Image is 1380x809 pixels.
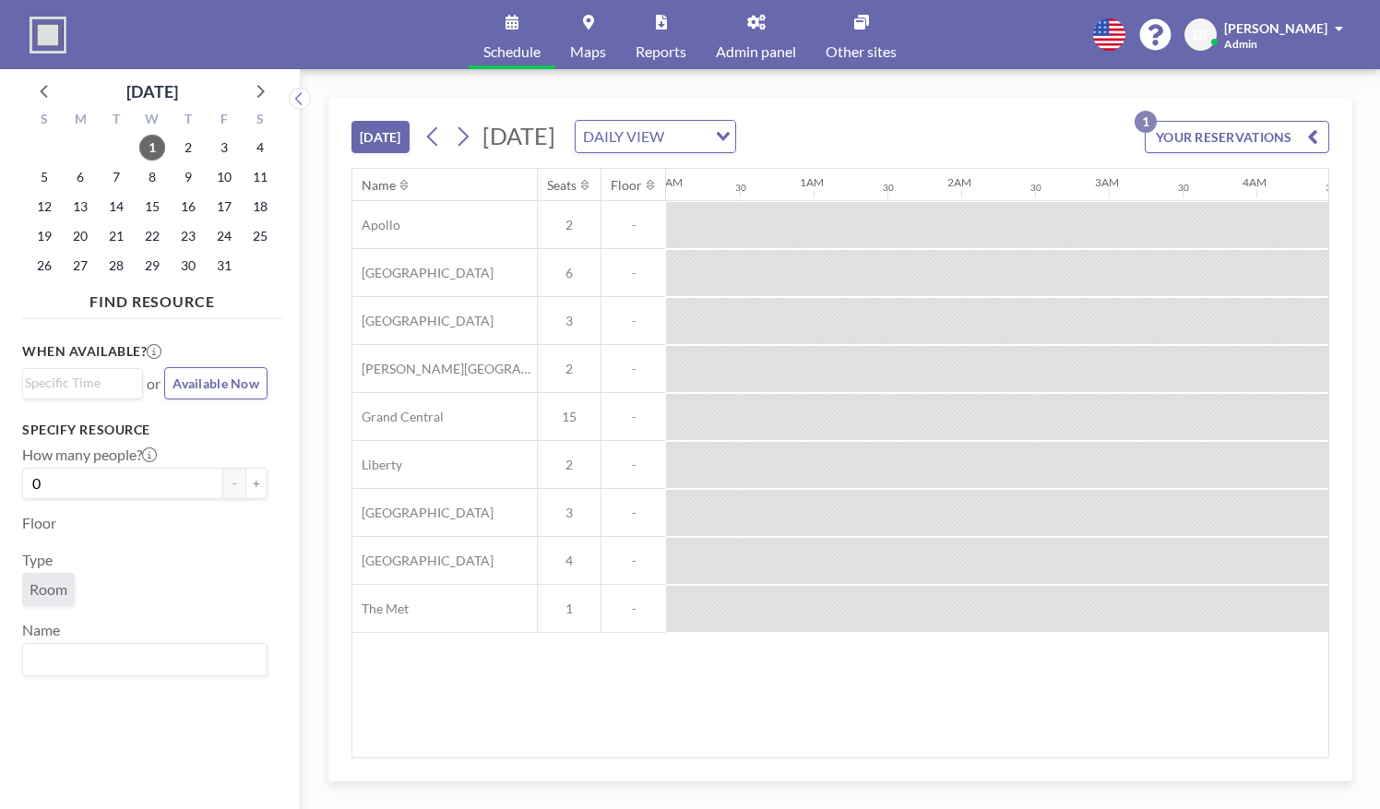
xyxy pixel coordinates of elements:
[1326,182,1337,194] div: 30
[103,194,129,220] span: Tuesday, October 14, 2025
[352,409,444,425] span: Grand Central
[538,313,601,329] span: 3
[211,194,237,220] span: Friday, October 17, 2025
[601,505,666,521] span: -
[139,223,165,249] span: Wednesday, October 22, 2025
[31,223,57,249] span: Sunday, October 19, 2025
[352,265,494,281] span: [GEOGRAPHIC_DATA]
[735,182,746,194] div: 30
[31,194,57,220] span: Sunday, October 12, 2025
[211,135,237,161] span: Friday, October 3, 2025
[636,44,686,59] span: Reports
[67,164,93,190] span: Monday, October 6, 2025
[31,253,57,279] span: Sunday, October 26, 2025
[652,175,683,189] div: 12AM
[247,223,273,249] span: Saturday, October 25, 2025
[483,44,541,59] span: Schedule
[175,253,201,279] span: Thursday, October 30, 2025
[611,177,642,194] div: Floor
[30,17,66,54] img: organization-logo
[570,44,606,59] span: Maps
[1193,27,1208,43] span: DT
[23,369,142,397] div: Search for option
[164,367,268,399] button: Available Now
[247,194,273,220] span: Saturday, October 18, 2025
[126,78,178,104] div: [DATE]
[103,223,129,249] span: Tuesday, October 21, 2025
[352,505,494,521] span: [GEOGRAPHIC_DATA]
[247,135,273,161] span: Saturday, October 4, 2025
[538,217,601,233] span: 2
[1135,111,1157,133] p: 1
[211,164,237,190] span: Friday, October 10, 2025
[1178,182,1189,194] div: 30
[22,446,157,464] label: How many people?
[30,580,67,598] span: Room
[175,194,201,220] span: Thursday, October 16, 2025
[883,182,894,194] div: 30
[206,109,242,133] div: F
[247,164,273,190] span: Saturday, October 11, 2025
[947,175,971,189] div: 2AM
[538,409,601,425] span: 15
[175,135,201,161] span: Thursday, October 2, 2025
[31,164,57,190] span: Sunday, October 5, 2025
[601,361,666,377] span: -
[601,553,666,569] span: -
[352,361,537,377] span: [PERSON_NAME][GEOGRAPHIC_DATA]
[351,121,410,153] button: [DATE]
[63,109,99,133] div: M
[27,109,63,133] div: S
[352,217,400,233] span: Apollo
[601,217,666,233] span: -
[135,109,171,133] div: W
[25,373,132,393] input: Search for option
[601,457,666,473] span: -
[362,177,396,194] div: Name
[538,265,601,281] span: 6
[139,135,165,161] span: Wednesday, October 1, 2025
[579,125,668,149] span: DAILY VIEW
[170,109,206,133] div: T
[576,121,735,152] div: Search for option
[67,194,93,220] span: Monday, October 13, 2025
[99,109,135,133] div: T
[826,44,897,59] span: Other sites
[103,253,129,279] span: Tuesday, October 28, 2025
[103,164,129,190] span: Tuesday, October 7, 2025
[211,223,237,249] span: Friday, October 24, 2025
[67,253,93,279] span: Monday, October 27, 2025
[1243,175,1267,189] div: 4AM
[67,223,93,249] span: Monday, October 20, 2025
[139,253,165,279] span: Wednesday, October 29, 2025
[352,313,494,329] span: [GEOGRAPHIC_DATA]
[538,457,601,473] span: 2
[601,601,666,617] span: -
[352,601,409,617] span: The Met
[139,164,165,190] span: Wednesday, October 8, 2025
[22,514,56,532] label: Floor
[175,223,201,249] span: Thursday, October 23, 2025
[538,505,601,521] span: 3
[800,175,824,189] div: 1AM
[172,375,259,391] span: Available Now
[175,164,201,190] span: Thursday, October 9, 2025
[1095,175,1119,189] div: 3AM
[22,621,60,639] label: Name
[670,125,705,149] input: Search for option
[601,313,666,329] span: -
[223,468,245,499] button: -
[716,44,796,59] span: Admin panel
[139,194,165,220] span: Wednesday, October 15, 2025
[538,553,601,569] span: 4
[22,285,282,311] h4: FIND RESOURCE
[1145,121,1329,153] button: YOUR RESERVATIONS1
[245,468,268,499] button: +
[601,265,666,281] span: -
[1224,20,1327,36] span: [PERSON_NAME]
[23,644,267,675] div: Search for option
[1224,37,1257,51] span: Admin
[25,648,256,672] input: Search for option
[242,109,278,133] div: S
[211,253,237,279] span: Friday, October 31, 2025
